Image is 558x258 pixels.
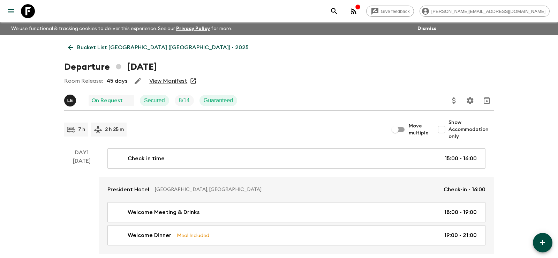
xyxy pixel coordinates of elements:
[177,231,209,239] p: Meal Included
[444,208,477,216] p: 18:00 - 19:00
[78,126,85,133] p: 7 h
[106,77,127,85] p: 45 days
[144,96,165,105] p: Secured
[428,9,549,14] span: [PERSON_NAME][EMAIL_ADDRESS][DOMAIN_NAME]
[444,185,485,194] p: Check-in - 16:00
[416,24,438,34] button: Dismiss
[366,6,414,17] a: Give feedback
[463,94,477,108] button: Settings
[64,97,77,102] span: Leslie Edgar
[155,186,438,193] p: [GEOGRAPHIC_DATA], [GEOGRAPHIC_DATA]
[64,148,99,157] p: Day 1
[107,225,485,245] a: Welcome DinnerMeal Included19:00 - 21:00
[447,94,461,108] button: Update Price, Early Bird Discount and Costs
[128,231,171,239] p: Welcome Dinner
[448,119,494,140] span: Show Accommodation only
[64,60,157,74] h1: Departure [DATE]
[444,231,477,239] p: 19:00 - 21:00
[445,154,477,163] p: 15:00 - 16:00
[176,26,210,31] a: Privacy Policy
[409,123,429,137] span: Move multiple
[107,185,149,194] p: President Hotel
[67,98,73,103] p: L E
[64,40,252,54] a: Bucket List [GEOGRAPHIC_DATA] ([GEOGRAPHIC_DATA]) • 2025
[107,148,485,169] a: Check in time15:00 - 16:00
[64,77,103,85] p: Room Release:
[128,208,199,216] p: Welcome Meeting & Drinks
[105,126,124,133] p: 2 h 25 m
[64,95,77,106] button: LE
[327,4,341,18] button: search adventures
[8,22,235,35] p: We use functional & tracking cookies to deliver this experience. See our for more.
[77,43,249,52] p: Bucket List [GEOGRAPHIC_DATA] ([GEOGRAPHIC_DATA]) • 2025
[420,6,550,17] div: [PERSON_NAME][EMAIL_ADDRESS][DOMAIN_NAME]
[4,4,18,18] button: menu
[377,9,414,14] span: Give feedback
[73,157,91,254] div: [DATE]
[91,96,123,105] p: On Request
[480,94,494,108] button: Archive (Completed, Cancelled or Unsynced Departures only)
[128,154,165,163] p: Check in time
[140,95,169,106] div: Secured
[175,95,194,106] div: Trip Fill
[99,177,494,202] a: President Hotel[GEOGRAPHIC_DATA], [GEOGRAPHIC_DATA]Check-in - 16:00
[204,96,233,105] p: Guaranteed
[149,78,187,84] a: View Manifest
[179,96,190,105] p: 8 / 14
[107,202,485,222] a: Welcome Meeting & Drinks18:00 - 19:00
